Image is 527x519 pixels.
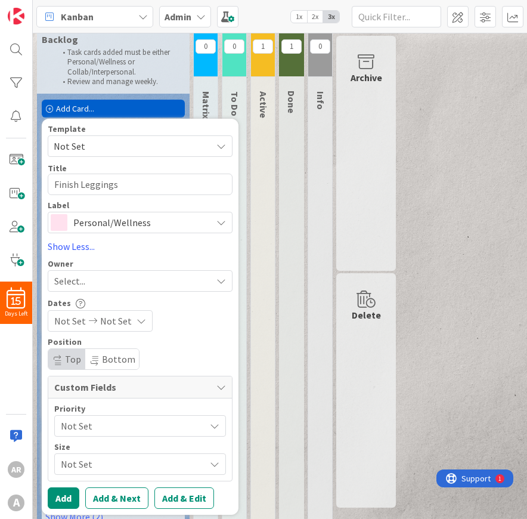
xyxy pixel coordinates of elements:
span: Matrix [200,91,212,119]
b: Admin [165,11,191,23]
span: 0 [310,39,330,54]
span: Active [258,91,269,118]
div: 1 [62,5,65,14]
span: Not Set [61,418,199,434]
span: Dates [48,299,71,307]
span: Add Card... [56,103,94,114]
span: Personal/Wellness [73,214,206,231]
a: Show Less... [48,239,232,254]
span: Info [315,91,327,110]
label: Title [48,163,67,174]
span: Position [48,338,82,346]
li: Task cards added must be either Personal/Wellness or Collab/Interpersonal. [56,48,183,77]
span: Not Set [54,314,86,328]
div: Size [54,443,226,451]
span: 0 [196,39,216,54]
span: Support [25,2,54,16]
button: Add & Edit [154,487,214,509]
span: Not Set [100,314,132,328]
span: Kanban [61,10,94,24]
div: Archive [351,70,382,85]
span: Select... [54,274,85,288]
img: Visit kanbanzone.com [8,8,24,24]
span: 15 [11,297,21,305]
div: AR [8,461,24,478]
input: Quick Filter... [352,6,441,27]
span: 0 [224,39,244,54]
li: Review and manage weekly. [56,77,183,86]
div: A [8,495,24,511]
span: To Do [229,91,241,116]
span: Template [48,125,86,133]
span: 1 [281,39,302,54]
span: Label [48,201,69,209]
span: Backlog [42,33,78,45]
span: 1 [253,39,273,54]
button: Add & Next [85,487,148,509]
span: Top [65,353,81,365]
div: Delete [352,308,381,322]
textarea: Finish Leggings [48,174,232,195]
div: Priority [54,404,226,413]
span: 2x [307,11,323,23]
span: Not Set [54,138,203,154]
span: Bottom [102,353,135,365]
span: 3x [323,11,339,23]
span: 1x [291,11,307,23]
span: Not Set [61,456,199,472]
span: Owner [48,259,73,268]
span: Done [286,91,297,113]
button: Add [48,487,79,509]
span: Custom Fields [54,380,210,394]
